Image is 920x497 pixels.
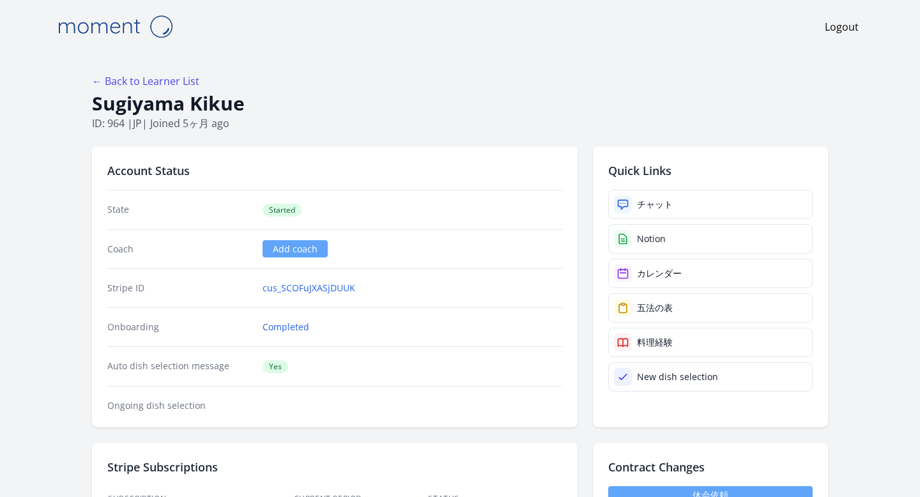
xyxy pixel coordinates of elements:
[107,321,252,333] dt: Onboarding
[107,162,562,180] h2: Account Status
[107,203,252,217] dt: State
[107,360,252,373] dt: Auto dish selection message
[92,91,828,116] h1: Sugiyama Kikue
[608,328,813,357] a: 料理経験
[825,19,859,34] a: Logout
[608,458,813,476] h2: Contract Changes
[263,360,288,373] span: Yes
[263,321,309,333] a: Completed
[608,362,813,392] a: New dish selection
[637,302,673,314] div: 五法の表
[637,233,666,245] div: Notion
[608,190,813,219] a: チャット
[637,371,718,383] div: New dish selection
[107,458,562,476] h2: Stripe Subscriptions
[107,282,252,294] dt: Stripe ID
[608,293,813,323] a: 五法の表
[92,74,199,88] a: ← Back to Learner List
[608,224,813,254] a: Notion
[263,204,302,217] span: Started
[51,10,179,43] img: Moment
[92,116,828,131] p: ID: 964 | | Joined 5ヶ月 ago
[263,282,355,294] a: cus_SCOFuJXASjDUUK
[107,399,252,412] dt: Ongoing dish selection
[133,116,142,130] span: jp
[637,267,682,280] div: カレンダー
[637,198,673,211] div: チャット
[608,259,813,288] a: カレンダー
[637,336,673,349] div: 料理経験
[263,240,328,257] a: Add coach
[608,162,813,180] h2: Quick Links
[107,243,252,256] dt: Coach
